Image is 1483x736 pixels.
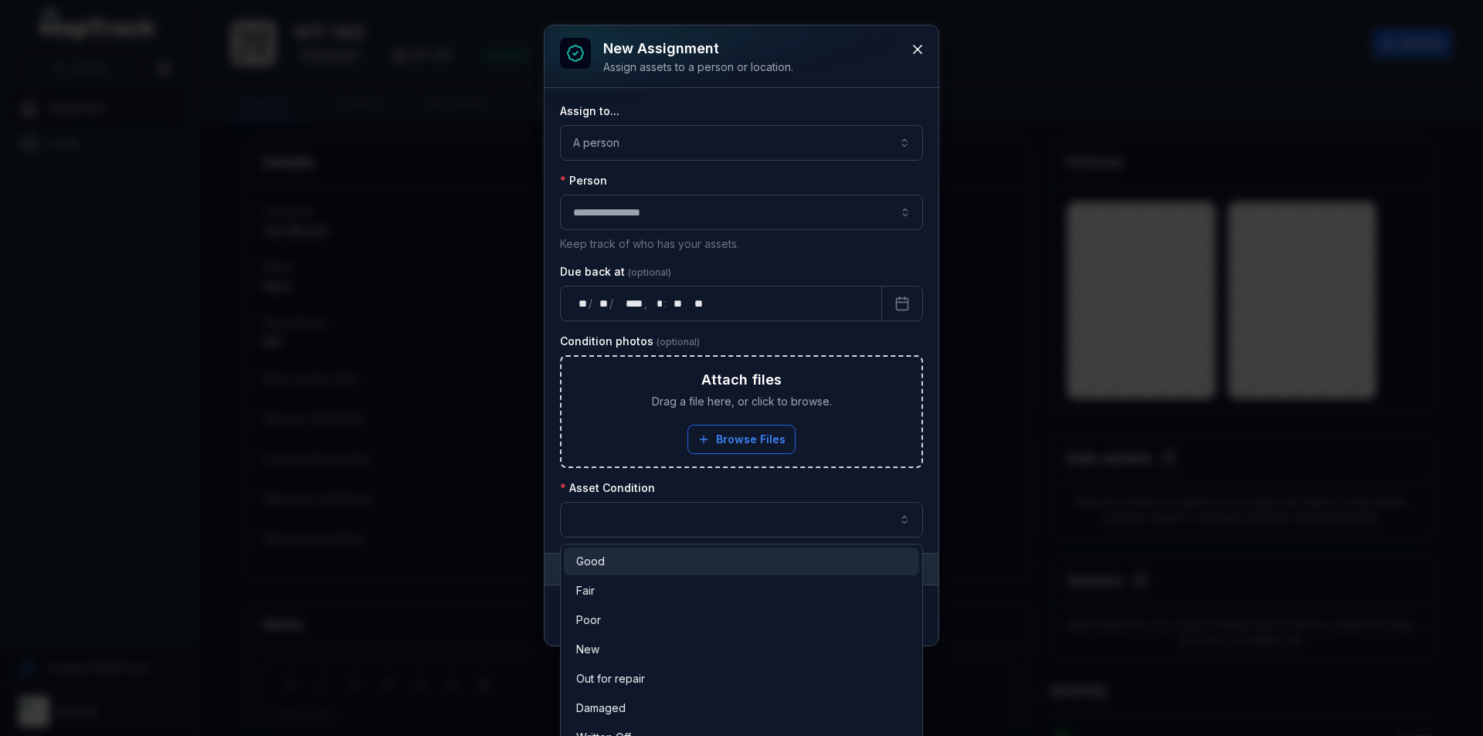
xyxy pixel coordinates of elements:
span: Fair [576,583,595,599]
span: New [576,642,599,657]
span: Good [576,554,605,569]
span: Out for repair [576,671,645,687]
span: Damaged [576,700,626,716]
span: Poor [576,612,601,628]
